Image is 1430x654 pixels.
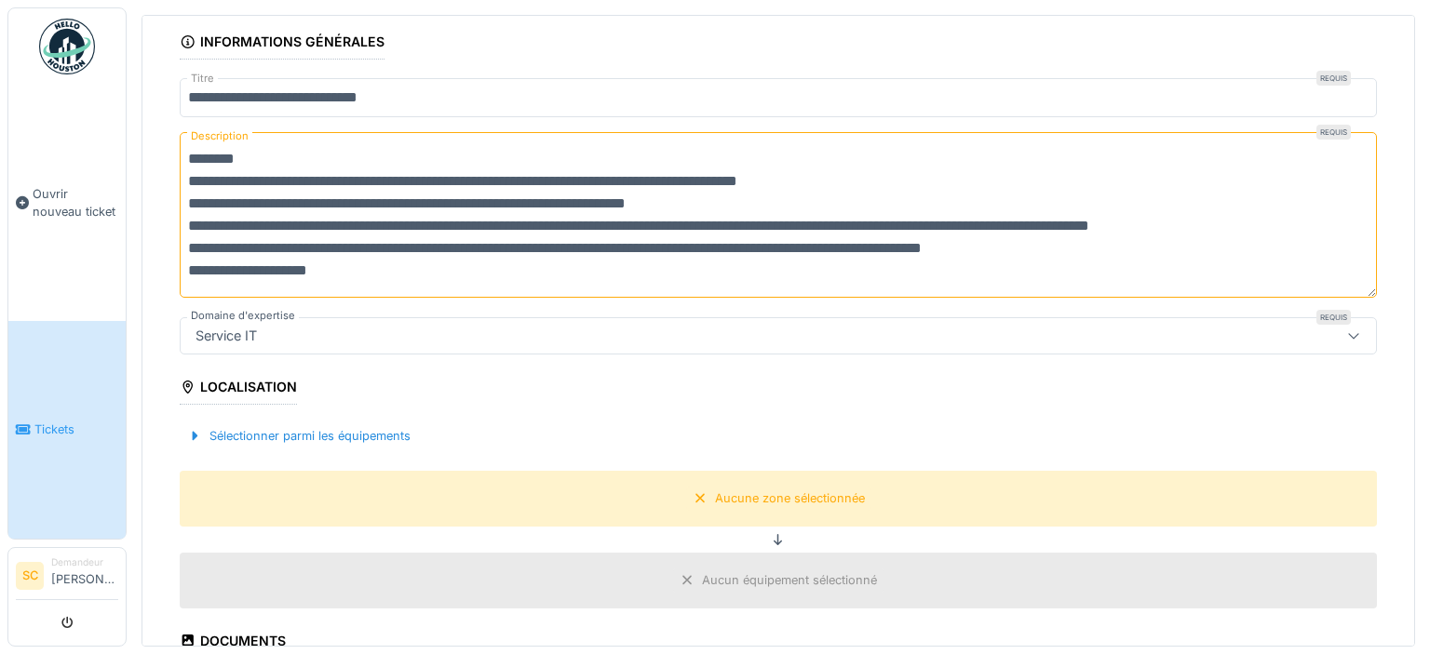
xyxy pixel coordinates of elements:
div: Demandeur [51,555,118,569]
div: Aucune zone sélectionnée [715,489,865,507]
a: Ouvrir nouveau ticket [8,85,126,321]
div: Sélectionner parmi les équipements [180,423,418,448]
span: Ouvrir nouveau ticket [33,185,118,220]
label: Domaine d'expertise [187,308,299,324]
div: Requis [1316,310,1351,325]
a: SC Demandeur[PERSON_NAME] [16,555,118,600]
a: Tickets [8,321,126,540]
span: Tickets [34,420,118,438]
img: Badge_color-CXgf-gQk.svg [39,19,95,74]
div: Requis [1316,125,1351,140]
div: Aucun équipement sélectionné [702,571,877,589]
div: Localisation [180,373,297,405]
div: Requis [1316,71,1351,86]
label: Description [187,125,252,148]
li: SC [16,562,44,590]
div: Service IT [188,326,264,346]
div: Informations générales [180,28,384,60]
label: Titre [187,71,218,87]
li: [PERSON_NAME] [51,555,118,595]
